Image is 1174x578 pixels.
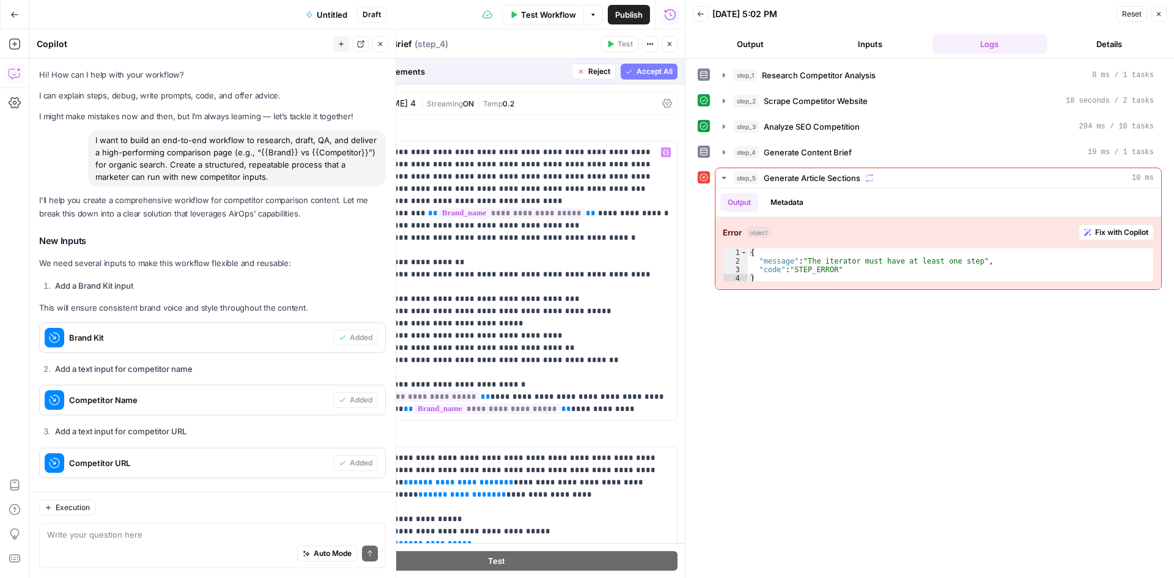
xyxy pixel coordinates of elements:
[764,120,860,133] span: Analyze SEO Competition
[350,458,372,469] span: Added
[39,302,386,314] p: This will ensure consistent brand voice and style throughout the content.
[317,9,347,21] span: Untitled
[763,193,811,212] button: Metadata
[734,95,759,107] span: step_2
[415,38,448,50] span: ( step_4 )
[1117,6,1147,22] button: Reset
[315,125,677,137] label: System Prompt
[637,66,673,77] span: Accept All
[1095,227,1148,238] span: Fix with Copilot
[715,188,1161,289] div: 10 ms
[723,257,748,265] div: 2
[764,95,868,107] span: Scrape Competitor Website
[734,69,757,81] span: step_1
[734,120,759,133] span: step_3
[720,193,758,212] button: Output
[39,110,386,123] p: I might make mistakes now and then, but I’m always learning — let’s tackle it together!
[56,502,90,513] span: Execution
[813,34,928,54] button: Inputs
[483,99,503,108] span: Temp
[621,64,677,80] button: Accept All
[297,546,357,561] button: Auto Mode
[69,457,328,469] span: Competitor URL
[572,64,616,80] button: Reject
[715,168,1161,188] button: 10 ms
[315,431,677,443] label: Chat
[315,551,677,571] button: Test
[421,97,427,109] span: |
[762,69,876,81] span: Research Competitor Analysis
[1122,9,1142,20] span: Reset
[764,146,852,158] span: Generate Content Brief
[69,394,328,406] span: Competitor Name
[39,500,95,516] button: Execution
[1052,34,1167,54] button: Details
[734,172,759,184] span: step_5
[1066,95,1154,106] span: 18 seconds / 2 tasks
[715,65,1161,85] button: 8 ms / 1 tasks
[330,65,567,78] span: Proposed Improvements
[715,143,1161,162] button: 19 ms / 1 tasks
[723,265,748,274] div: 3
[734,146,759,158] span: step_4
[333,392,378,408] button: Added
[1092,70,1154,81] span: 8 ms / 1 tasks
[474,97,483,109] span: |
[39,491,386,507] h3: New Steps
[932,34,1047,54] button: Logs
[39,89,386,102] p: I can explain steps, debug, write prompts, code, and offer advice.
[693,34,808,54] button: Output
[715,117,1161,136] button: 294 ms / 10 tasks
[740,248,747,257] span: Toggle code folding, rows 1 through 4
[764,172,860,184] span: Generate Article Sections
[502,5,583,24] button: Test Workflow
[39,194,386,220] p: I'll help you create a comprehensive workflow for competitor comparison content. Let me break thi...
[39,257,386,270] p: We need several inputs to make this workflow flexible and reusable:
[350,395,372,406] span: Added
[39,69,386,81] p: Hi! How can I help with your workflow?
[350,332,372,343] span: Added
[55,364,193,374] strong: Add a text input for competitor name
[715,91,1161,111] button: 18 seconds / 2 tasks
[298,5,355,24] button: Untitled
[723,274,748,283] div: 4
[463,99,474,108] span: ON
[747,227,770,238] span: object
[723,248,748,257] div: 1
[488,555,505,567] span: Test
[333,330,378,346] button: Added
[37,38,330,50] div: Copilot
[503,99,514,108] span: 0.2
[39,233,386,249] h3: New Inputs
[588,66,610,77] span: Reject
[363,9,381,20] span: Draft
[1088,147,1154,158] span: 19 ms / 1 tasks
[55,281,133,291] strong: Add a Brand Kit input
[723,226,742,239] strong: Error
[1079,121,1154,132] span: 294 ms / 10 tasks
[618,39,633,50] span: Test
[333,455,378,471] button: Added
[1132,172,1154,183] span: 10 ms
[1079,224,1154,240] button: Fix with Copilot
[55,426,186,436] strong: Add a text input for competitor URL
[69,332,328,344] span: Brand Kit
[427,99,463,108] span: Streaming
[615,9,643,21] span: Publish
[608,5,650,24] button: Publish
[601,36,638,52] button: Test
[88,130,386,187] div: I want to build an end-to-end workflow to research, draft, QA, and deliver a high-performing comp...
[314,548,352,559] span: Auto Mode
[521,9,576,21] span: Test Workflow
